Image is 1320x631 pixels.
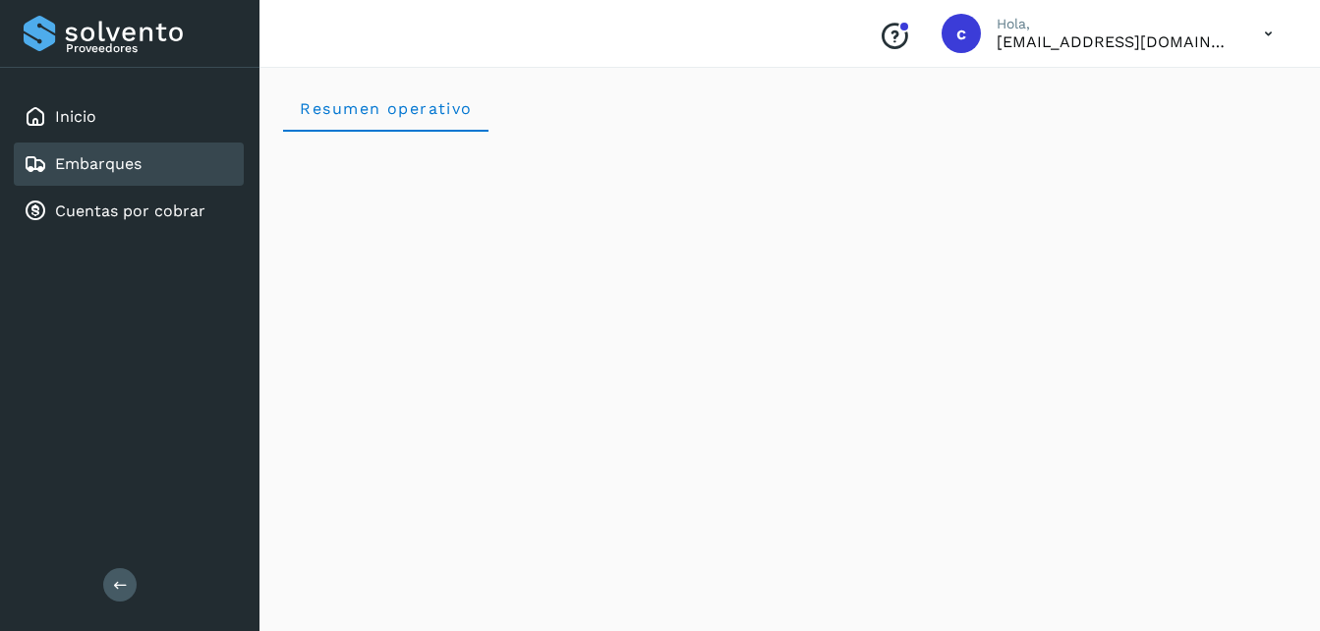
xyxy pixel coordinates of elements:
div: Cuentas por cobrar [14,190,244,233]
p: Proveedores [66,41,236,55]
a: Cuentas por cobrar [55,201,205,220]
div: Inicio [14,95,244,139]
a: Embarques [55,154,142,173]
span: Resumen operativo [299,99,473,118]
a: Inicio [55,107,96,126]
p: Hola, [997,16,1233,32]
div: Embarques [14,143,244,186]
p: cuentasxcobrar@readysolutions.com.mx [997,32,1233,51]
